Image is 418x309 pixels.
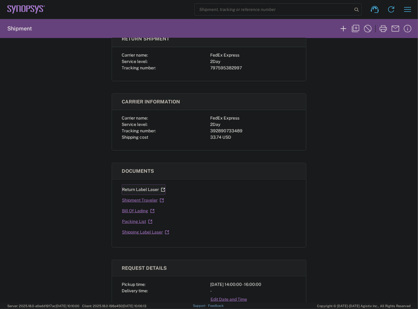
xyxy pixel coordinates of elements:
span: Pickup time: [122,282,145,287]
div: 2Day [210,121,296,128]
a: Support [193,304,208,307]
a: Bill Of Lading [122,206,155,216]
div: - [210,288,296,294]
a: Packing List [122,216,153,227]
span: Service level: [122,122,148,127]
span: Carrier information [122,99,180,105]
span: Request details [122,265,167,271]
h2: Shipment [7,25,32,32]
a: Return Label Laser [122,184,165,195]
div: 33.74 USD [210,134,296,141]
span: Server: 2025.18.0-a0edd1917ac [7,304,79,308]
span: Shipping cost [122,135,148,140]
span: Service level: [122,59,148,64]
div: FedEx Express [210,52,296,58]
span: Tracking number: [122,65,156,70]
span: Carrier name: [122,116,148,120]
span: Delivery time: [122,288,148,293]
a: Edit Date and Time [210,294,247,305]
input: Shipment, tracking or reference number [195,4,352,15]
div: 2Day [210,58,296,65]
span: [DATE] 10:10:00 [56,304,79,308]
span: Documents [122,168,154,174]
span: Return shipment [122,36,169,42]
div: [DATE] 14:00:00 - 16:00:00 [210,281,296,288]
span: Carrier name: [122,53,148,57]
span: Copyright © [DATE]-[DATE] Agistix Inc., All Rights Reserved [317,303,411,309]
a: Shipping Label Laser [122,227,169,238]
a: Shipment Traveler [122,195,164,206]
span: Client: 2025.18.0-198a450 [82,304,146,308]
div: 392890733489 [210,128,296,134]
span: Tracking number: [122,128,156,133]
span: [DATE] 10:06:13 [123,304,146,308]
div: FedEx Express [210,115,296,121]
a: Feedback [208,304,224,307]
div: 797595382997 [210,65,296,71]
